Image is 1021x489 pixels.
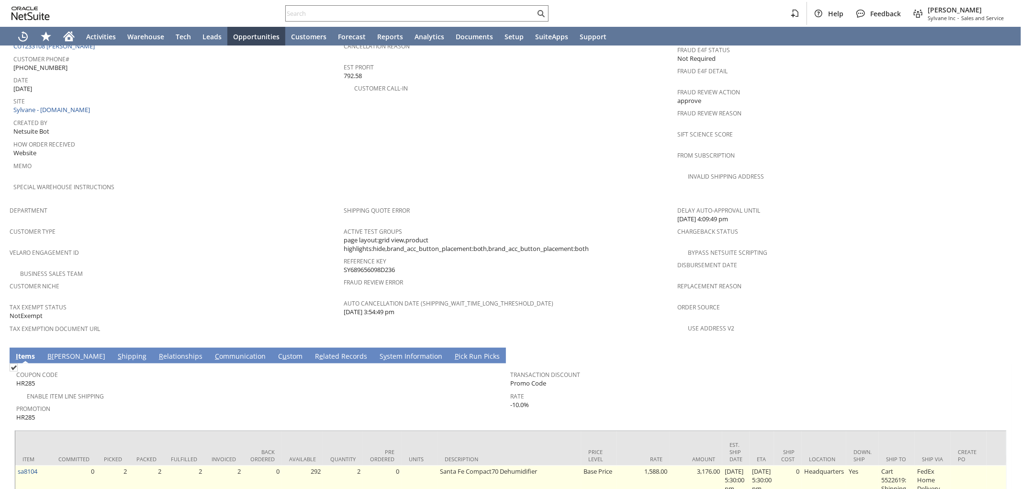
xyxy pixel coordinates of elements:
div: Down. Ship [853,448,872,463]
svg: Home [63,31,75,42]
span: Sylvane Inc [928,14,955,22]
a: SuiteApps [529,27,574,46]
span: [DATE] [13,84,32,93]
a: Transaction Discount [511,371,581,379]
span: Promo Code [511,379,547,388]
a: Reference Key [344,257,386,265]
span: Sales and Service [961,14,1004,22]
span: [DATE] 3:54:49 pm [344,307,394,317]
a: Use Address V2 [688,324,734,332]
a: Order Source [677,303,720,311]
a: Sift Science Score [677,130,733,138]
a: Department [10,206,47,215]
a: Delay Auto-Approval Until [677,206,760,215]
div: Amount [677,455,715,463]
a: Unrolled view on [994,350,1006,361]
div: Rate [624,455,662,463]
span: -10.0% [511,400,529,409]
span: Netsuite Bot [13,127,49,136]
a: Warehouse [122,27,170,46]
span: - [957,14,959,22]
span: Setup [505,32,524,41]
a: Tech [170,27,197,46]
div: Committed [58,455,90,463]
div: Back Ordered [250,448,275,463]
span: I [16,352,18,361]
div: Price Level [588,448,610,463]
a: Special Warehouse Instructions [13,183,114,191]
span: Forecast [338,32,366,41]
span: Tech [176,32,191,41]
a: Communication [213,352,268,362]
a: Date [13,76,28,84]
a: Relationships [157,352,205,362]
a: Bypass NetSuite Scripting [688,249,767,257]
span: P [455,352,459,361]
a: Home [57,27,80,46]
a: sa8104 [18,467,37,476]
a: Forecast [332,27,371,46]
a: Est Profit [344,63,374,71]
a: Tax Exempt Status [10,303,67,311]
span: u [282,352,287,361]
div: Ship Cost [781,448,795,463]
div: Units [409,455,430,463]
a: Enable Item Line Shipping [27,392,104,400]
a: Customers [285,27,332,46]
a: Customer Niche [10,282,59,290]
div: Picked [104,455,122,463]
a: Promotion [16,405,50,413]
a: Disbursement Date [677,261,737,269]
div: Ship To [886,455,908,463]
a: Tax Exemption Document URL [10,325,100,333]
span: Website [13,148,36,158]
a: Rate [511,392,525,400]
span: Not Required [677,54,716,63]
a: Customer Type [10,227,56,236]
div: Invoiced [212,455,236,463]
a: CU1233108 [PERSON_NAME] [13,42,97,50]
span: C [215,352,219,361]
span: [PHONE_NUMBER] [13,63,67,72]
div: Shortcuts [34,27,57,46]
a: Chargeback Status [677,227,738,236]
span: NotExempt [10,311,43,320]
a: Business Sales Team [20,270,83,278]
svg: Search [535,8,547,19]
a: Coupon Code [16,371,58,379]
a: Setup [499,27,529,46]
span: Activities [86,32,116,41]
a: Customer Call-in [354,84,408,92]
a: Related Records [313,352,370,362]
img: Checked [10,364,18,372]
span: y [383,352,387,361]
div: Packed [136,455,157,463]
div: Pre Ordered [370,448,394,463]
span: e [319,352,323,361]
div: Create PO [958,448,979,463]
div: Est. Ship Date [729,441,742,463]
span: S [118,352,122,361]
span: page layout:grid view,product highlights:hide,brand_acc_button_placement:both,brand_acc_button_pl... [344,236,673,253]
div: Ship Via [922,455,943,463]
a: Shipping Quote Error [344,206,410,215]
span: SuiteApps [535,32,568,41]
a: Fraud E4F Detail [677,67,728,75]
a: Fraud Review Reason [677,109,741,117]
a: Shipping [115,352,149,362]
div: Item [22,455,44,463]
a: Items [13,352,37,362]
a: How Order Received [13,140,75,148]
span: HR285 [16,379,35,388]
a: Support [574,27,612,46]
div: Fulfilled [171,455,197,463]
a: Custom [276,352,305,362]
span: Analytics [415,32,444,41]
a: Leads [197,27,227,46]
a: Auto Cancellation Date (shipping_wait_time_long_threshold_date) [344,299,554,307]
a: From Subscription [677,151,735,159]
span: [DATE] 4:09:49 pm [677,215,728,224]
span: Leads [202,32,222,41]
a: Replacement reason [677,282,741,290]
a: Invalid Shipping Address [688,172,764,181]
